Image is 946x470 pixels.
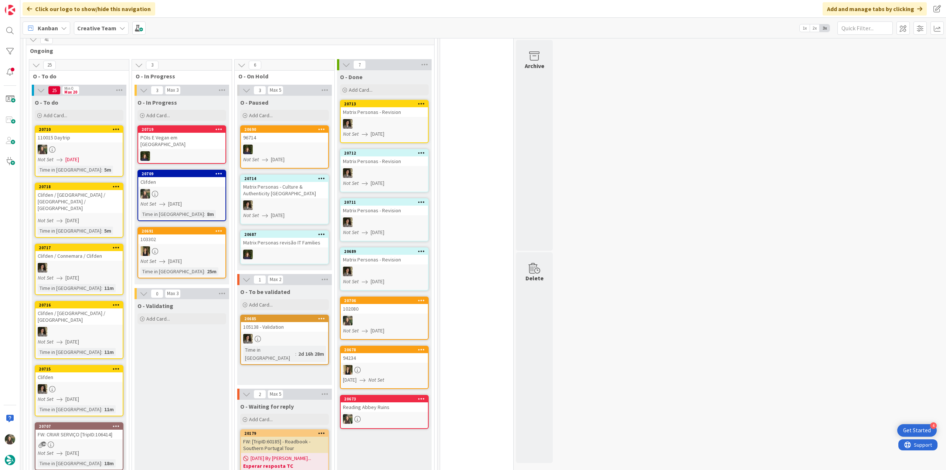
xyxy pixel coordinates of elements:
img: Visit kanbanzone.com [5,5,15,15]
img: MS [243,334,253,344]
img: IG [140,189,150,199]
div: Max 5 [270,392,281,396]
div: 20709 [138,170,225,177]
span: [DATE] [343,376,357,384]
a: 2069096714MCNot Set[DATE] [240,125,329,169]
span: 41 [40,35,53,44]
div: 20673 [341,396,428,402]
div: Time in [GEOGRAPHIC_DATA] [140,210,204,218]
div: 20685 [244,316,328,321]
div: 20691 [142,229,225,234]
span: O - In Progress [137,99,177,106]
span: [DATE] [371,179,384,187]
div: 20715Clifden [35,366,123,382]
div: IG [341,414,428,424]
a: 20711Matrix Personas - RevisionMSNot Set[DATE] [340,198,429,241]
img: MC [140,151,150,161]
div: 20717Clifden / Connemara / Clifden [35,244,123,261]
img: MS [343,119,353,129]
img: MS [343,217,353,227]
div: 20710 [35,126,123,133]
div: 20707 [35,423,123,430]
div: 20678 [341,346,428,353]
div: Matrix Personas revisão IT Families [241,238,328,247]
span: : [101,284,102,292]
div: MS [241,334,328,344]
i: Not Set [343,131,359,137]
div: 11m [102,405,116,413]
input: Quick Filter... [837,21,893,35]
div: 20687Matrix Personas revisão IT Families [241,231,328,247]
div: Click our logo to show/hide this navigation [23,2,155,16]
a: 20715ClifdenMSNot Set[DATE]Time in [GEOGRAPHIC_DATA]:11m [35,365,123,416]
div: Clifden / [GEOGRAPHIC_DATA] / [GEOGRAPHIC_DATA] [35,308,123,325]
div: MC [138,151,225,161]
span: 6 [249,61,261,70]
span: : [101,166,102,174]
img: IG [343,414,353,424]
i: Not Set [38,450,54,456]
div: 5m [102,166,113,174]
span: [DATE] [371,327,384,335]
div: 20715 [35,366,123,372]
i: Not Set [38,396,54,402]
div: SP [138,246,225,256]
span: [DATE] [168,257,182,265]
a: 20709ClifdenIGNot Set[DATE]Time in [GEOGRAPHIC_DATA]:8m [137,170,226,221]
a: 20691103302SPNot Set[DATE]Time in [GEOGRAPHIC_DATA]:25m [137,227,226,278]
span: 1x [800,24,810,32]
span: [DATE] [371,229,384,236]
a: 20712Matrix Personas - RevisionMSNot Set[DATE] [340,149,429,192]
span: O - Paused [240,99,268,106]
img: MS [38,327,47,337]
a: 20673Reading Abbey RuinsIG [340,395,429,429]
div: FW: CRIAR SERVIÇO [TripID:106414] [35,430,123,439]
span: 16 [41,442,46,446]
a: 20718Clifden / [GEOGRAPHIC_DATA] / [GEOGRAPHIC_DATA] / [GEOGRAPHIC_DATA]Not Set[DATE]Time in [GEO... [35,183,123,238]
div: 20678 [344,347,428,352]
img: MS [243,200,253,210]
div: 20713 [344,101,428,106]
div: 20714 [244,176,328,181]
span: : [101,227,102,235]
span: : [295,350,296,358]
div: Max 5 [270,88,281,92]
span: 3 [146,61,159,70]
span: [DATE] [271,212,285,219]
div: 5m [102,227,113,235]
i: Not Set [343,278,359,285]
div: Add and manage tabs by clicking [823,2,927,16]
div: 20719 [142,127,225,132]
span: Add Card... [249,112,273,119]
a: 2067894234SP[DATE]Not Set [340,346,429,389]
div: 20179 [241,430,328,437]
div: IG [35,145,123,154]
a: 20689Matrix Personas - RevisionMSNot Set[DATE] [340,247,429,291]
span: 3x [820,24,830,32]
img: MC [243,145,253,154]
div: 20691103302 [138,228,225,244]
div: Time in [GEOGRAPHIC_DATA] [38,405,101,413]
div: Time in [GEOGRAPHIC_DATA] [38,284,101,292]
div: 20711Matrix Personas - Revision [341,199,428,215]
a: 20716Clifden / [GEOGRAPHIC_DATA] / [GEOGRAPHIC_DATA]MSNot Set[DATE]Time in [GEOGRAPHIC_DATA]:11m [35,301,123,359]
span: 3 [151,86,163,95]
span: [DATE] [271,156,285,163]
i: Not Set [38,338,54,345]
span: : [101,348,102,356]
div: Get Started [903,427,931,434]
div: 20716Clifden / [GEOGRAPHIC_DATA] / [GEOGRAPHIC_DATA] [35,302,123,325]
img: SP [343,365,353,375]
a: 20713Matrix Personas - RevisionMSNot Set[DATE] [340,100,429,143]
span: [DATE] [65,449,79,457]
div: 20711 [344,200,428,205]
i: Not Set [343,229,359,236]
i: Not Set [243,212,259,219]
div: 20718Clifden / [GEOGRAPHIC_DATA] / [GEOGRAPHIC_DATA] / [GEOGRAPHIC_DATA] [35,183,123,213]
span: O - On Hold [238,72,325,80]
div: POIs E Vegan em [GEOGRAPHIC_DATA] [138,133,225,149]
span: Ongoing [30,47,425,54]
div: Clifden [138,177,225,187]
div: 20690 [241,126,328,133]
div: 110015 Daytrip [35,133,123,142]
